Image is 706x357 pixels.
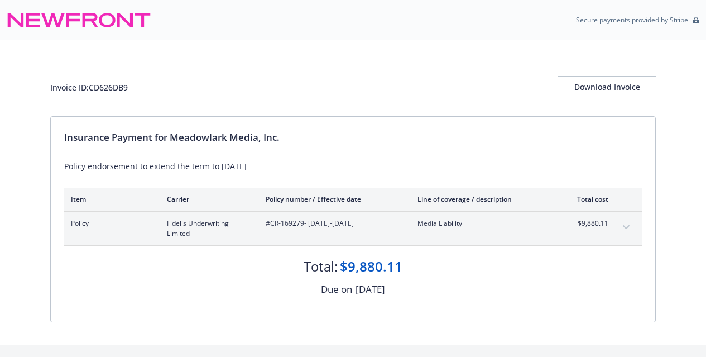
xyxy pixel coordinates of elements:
button: expand content [617,218,635,236]
span: #CR-169279 - [DATE]-[DATE] [266,218,400,229]
div: Total: [304,257,338,276]
div: Total cost [566,194,608,204]
div: Policy endorsement to extend the term to [DATE] [64,160,642,172]
span: $9,880.11 [566,218,608,229]
span: Media Liability [417,218,549,229]
div: Line of coverage / description [417,194,549,204]
span: Fidelis Underwriting Limited [167,218,248,239]
p: Secure payments provided by Stripe [576,15,688,25]
div: Invoice ID: CD626DB9 [50,82,128,93]
div: [DATE] [356,282,385,297]
div: $9,880.11 [340,257,402,276]
div: Insurance Payment for Meadowlark Media, Inc. [64,130,642,145]
div: Item [71,194,149,204]
div: Due on [321,282,352,297]
button: Download Invoice [558,76,656,98]
div: Policy number / Effective date [266,194,400,204]
span: Policy [71,218,149,229]
div: Carrier [167,194,248,204]
div: PolicyFidelis Underwriting Limited#CR-169279- [DATE]-[DATE]Media Liability$9,880.11expand content [64,212,642,245]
